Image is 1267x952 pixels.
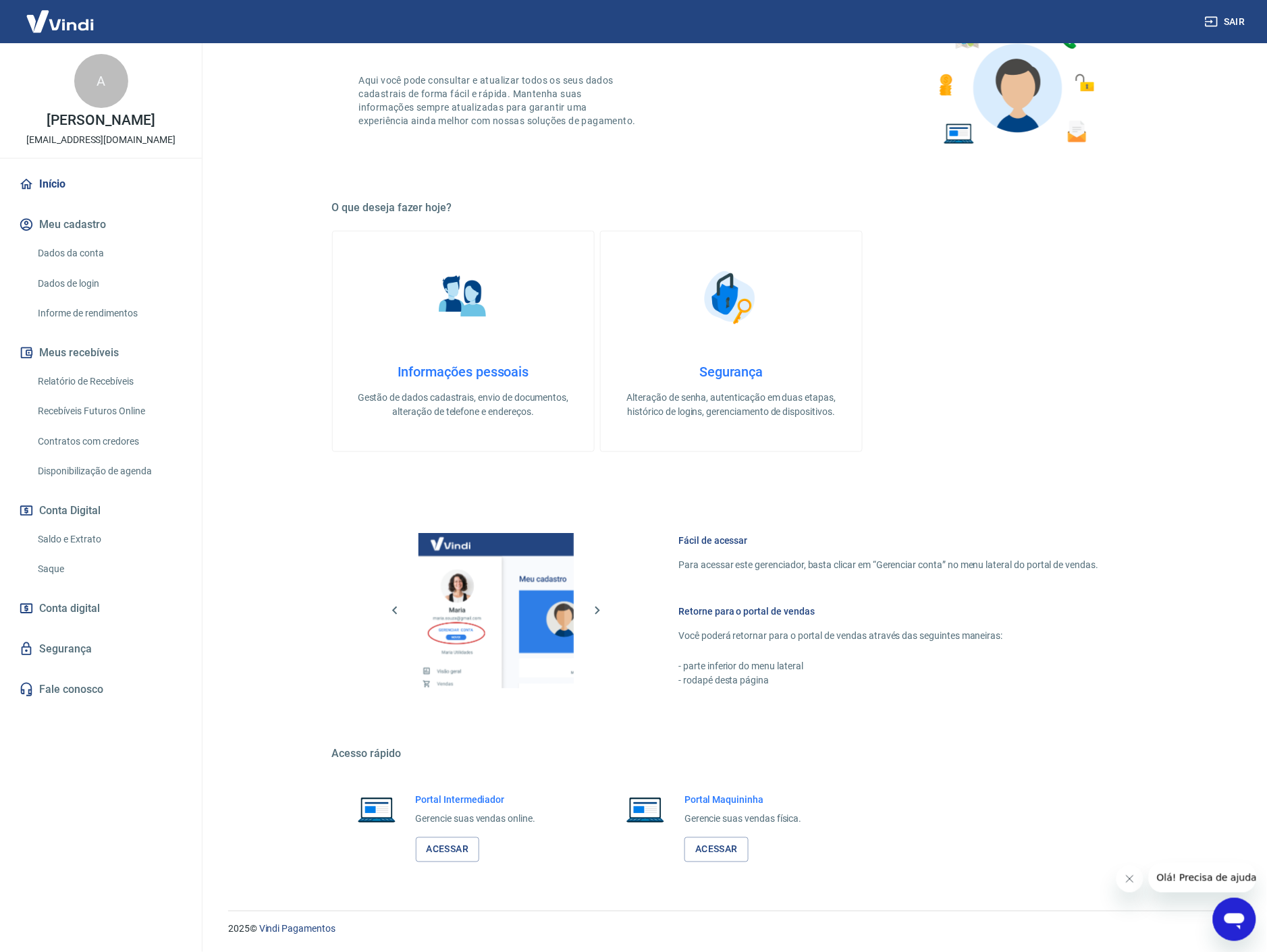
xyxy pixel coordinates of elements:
[39,599,100,618] span: Conta digital
[332,748,1131,761] h5: Acesso rápido
[419,533,574,688] img: Imagem da dashboard mostrando o botão de gerenciar conta na sidebar no lado esquerdo
[16,210,186,240] button: Meu cadastro
[697,264,765,331] img: Segurança
[1213,898,1256,941] iframe: Botão para abrir a janela de mensagens
[348,793,405,826] img: Imagem de um notebook aberto
[16,1,104,42] img: Vindi
[32,526,186,553] a: Saldo e Extrato
[679,629,1099,643] p: Você poderá retornar para o portal de vendas através das seguintes maneiras:
[74,54,128,108] div: A
[679,558,1099,572] p: Para acessar este gerenciador, basta clicar em “Gerenciar conta” no menu lateral do portal de ven...
[1116,866,1143,893] iframe: Fechar mensagem
[679,605,1099,618] h6: Retorne para o portal de vendas
[16,496,186,526] button: Conta Digital
[47,113,155,128] p: [PERSON_NAME]
[927,3,1104,152] img: Imagem de um avatar masculino com diversos icones exemplificando as funcionalidades do gerenciado...
[354,391,572,419] p: Gestão de dados cadastrais, envio de documentos, alteração de telefone e endereços.
[259,924,335,934] a: Vindi Pagamentos
[32,397,186,425] a: Recebíveis Futuros Online
[332,201,1131,215] h5: O que deseja fazer hoje?
[416,793,536,807] h6: Portal Intermediador
[679,673,1099,688] p: - rodapé desta página
[684,793,802,807] h6: Portal Maquininha
[354,364,572,380] h4: Informações pessoais
[622,391,840,419] p: Alteração de senha, autenticação em duas etapas, histórico de logins, gerenciamento de dispositivos.
[32,240,186,267] a: Dados da conta
[622,364,840,380] h4: Segurança
[359,74,639,128] p: Aqui você pode consultar e atualizar todos os seus dados cadastrais de forma fácil e rápida. Mant...
[684,812,802,827] p: Gerencie suas vendas física.
[16,675,186,704] a: Fale conosco
[429,264,497,331] img: Informações pessoais
[359,3,732,47] h2: Bem-vindo(a) ao gerenciador de conta Vindi
[679,534,1099,547] h6: Fácil de acessar
[32,270,186,298] a: Dados de login
[32,428,186,455] a: Contratos com credores
[32,555,186,583] a: Saque
[1149,863,1256,893] iframe: Mensagem da empresa
[32,457,186,485] a: Disponibilização de agenda
[416,837,480,862] a: Acessar
[228,922,1235,936] p: 2025 ©
[684,837,749,862] a: Acessar
[679,659,1099,673] p: - parte inferior do menu lateral
[26,133,176,147] p: [EMAIL_ADDRESS][DOMAIN_NAME]
[8,9,113,20] span: Olá! Precisa de ajuda?
[16,169,186,199] a: Início
[416,812,536,827] p: Gerencie suas vendas online.
[32,368,186,395] a: Relatório de Recebíveis
[332,231,595,452] a: Informações pessoaisInformações pessoaisGestão de dados cadastrais, envio de documentos, alteraçã...
[16,634,186,664] a: Segurança
[1202,9,1251,34] button: Sair
[600,231,863,452] a: SegurançaSegurançaAlteração de senha, autenticação em duas etapas, histórico de logins, gerenciam...
[617,793,674,826] img: Imagem de um notebook aberto
[16,338,186,368] button: Meus recebíveis
[16,594,186,623] a: Conta digital
[32,300,186,327] a: Informe de rendimentos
